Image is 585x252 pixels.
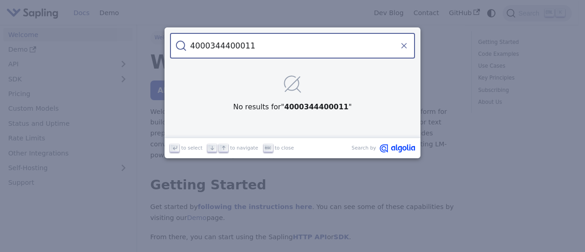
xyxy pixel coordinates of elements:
[220,145,227,151] svg: Arrow up
[351,144,415,153] a: Search byAlgolia
[351,144,376,153] span: Search by
[380,144,415,153] svg: Algolia
[181,144,202,152] span: to select
[284,103,349,111] strong: 4000344400011
[186,33,399,59] input: Search docs
[399,40,409,51] button: Clear the query
[230,144,258,152] span: to navigate
[265,145,271,151] svg: Escape key
[275,144,294,152] span: to close
[171,145,178,151] svg: Enter key
[195,102,391,113] p: No results for " "
[209,145,216,151] svg: Arrow down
